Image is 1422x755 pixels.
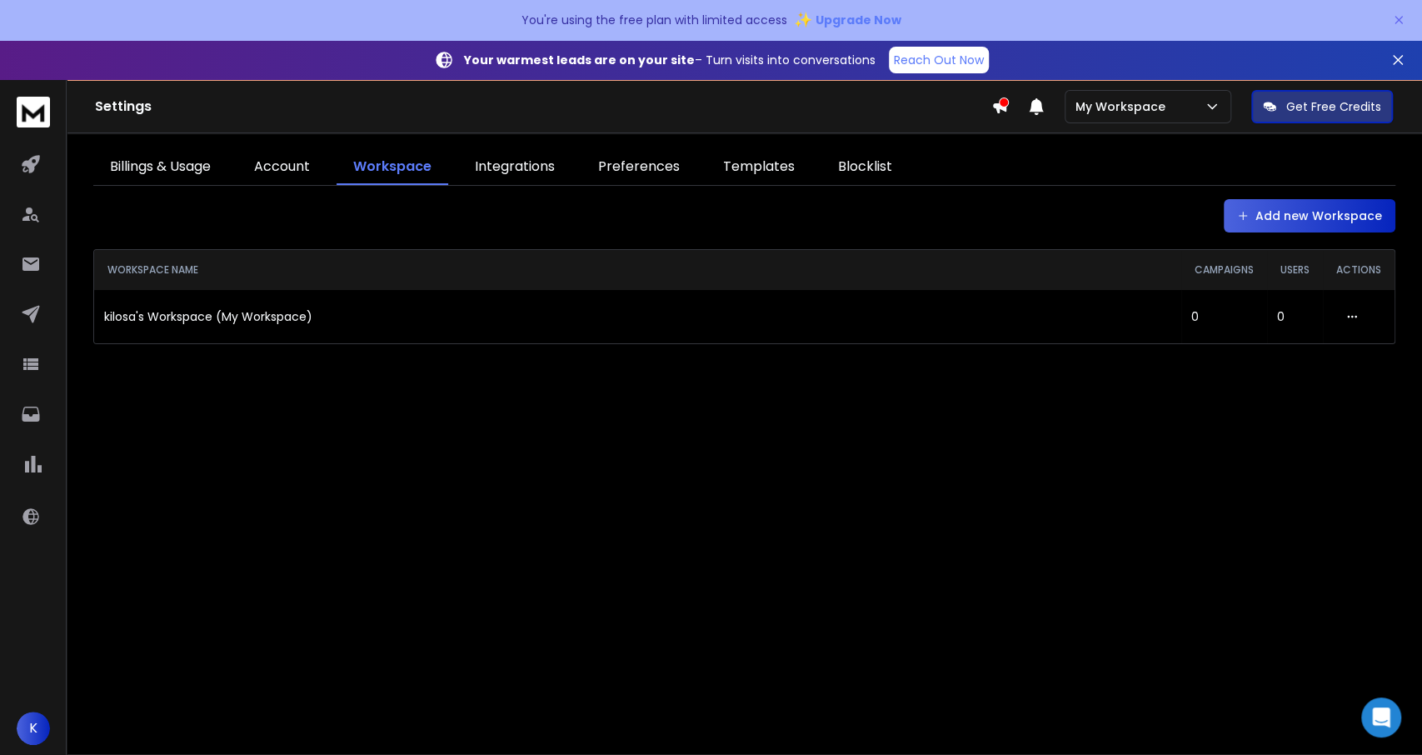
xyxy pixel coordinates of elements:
[94,290,1181,343] td: kilosa's Workspace (My Workspace)
[1361,697,1401,737] div: Open Intercom Messenger
[1075,98,1172,115] p: My Workspace
[521,12,787,28] p: You're using the free plan with limited access
[706,150,811,185] a: Templates
[1267,290,1323,343] td: 0
[17,97,50,127] img: logo
[821,150,909,185] a: Blocklist
[794,3,901,37] button: ✨Upgrade Now
[464,52,695,68] strong: Your warmest leads are on your site
[1224,199,1395,232] button: Add new Workspace
[894,52,984,68] p: Reach Out Now
[458,150,571,185] a: Integrations
[337,150,448,185] a: Workspace
[889,47,989,73] a: Reach Out Now
[1323,250,1395,290] th: ACTIONS
[237,150,327,185] a: Account
[1181,290,1267,343] td: 0
[17,712,50,745] button: K
[1181,250,1267,290] th: CAMPAIGNS
[1251,90,1393,123] button: Get Free Credits
[93,150,227,185] a: Billings & Usage
[581,150,696,185] a: Preferences
[794,8,812,32] span: ✨
[1286,98,1381,115] p: Get Free Credits
[94,250,1181,290] th: WORKSPACE NAME
[95,97,991,117] h1: Settings
[816,12,901,28] span: Upgrade Now
[464,52,876,68] p: – Turn visits into conversations
[1267,250,1323,290] th: USERS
